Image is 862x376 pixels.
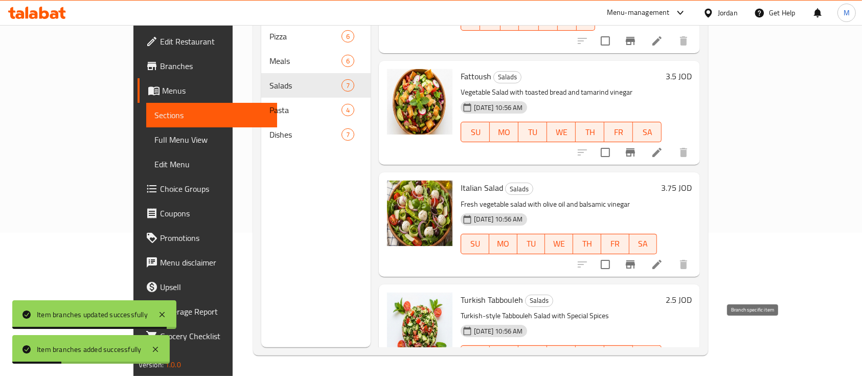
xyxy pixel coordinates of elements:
[581,13,592,28] span: SA
[651,146,663,159] a: Edit menu item
[154,134,269,146] span: Full Menu View
[604,122,633,142] button: FR
[518,122,547,142] button: TU
[342,55,354,67] div: items
[580,125,600,140] span: TH
[525,295,553,307] div: Salads
[671,252,696,277] button: delete
[342,79,354,92] div: items
[461,122,490,142] button: SU
[154,109,269,121] span: Sections
[576,122,604,142] button: TH
[484,13,496,28] span: MO
[605,236,625,251] span: FR
[470,326,527,336] span: [DATE] 10:56 AM
[461,86,662,99] p: Vegetable Salad with toasted bread and tamarind vinegar
[618,29,643,53] button: Branch-specific-item
[526,295,553,306] span: Salads
[342,128,354,141] div: items
[608,125,629,140] span: FR
[577,236,597,251] span: TH
[160,207,269,219] span: Coupons
[146,103,278,127] a: Sections
[138,78,278,103] a: Menus
[651,258,663,271] a: Edit menu item
[490,345,518,366] button: MO
[633,236,653,251] span: SA
[595,142,616,163] span: Select to update
[160,183,269,195] span: Choice Groups
[342,30,354,42] div: items
[461,345,490,366] button: SU
[547,345,576,366] button: WE
[494,71,521,83] span: Salads
[162,84,269,97] span: Menus
[618,140,643,165] button: Branch-specific-item
[595,254,616,275] span: Select to update
[489,234,517,254] button: MO
[543,13,554,28] span: TH
[573,234,601,254] button: TH
[342,104,354,116] div: items
[387,69,452,135] img: Fattoush
[154,158,269,170] span: Edit Menu
[165,358,181,371] span: 1.0.0
[138,29,278,54] a: Edit Restaurant
[387,293,452,358] img: Turkish Tabbouleh
[666,293,692,307] h6: 2.5 JOD
[387,181,452,246] img: Italian Salad
[269,128,342,141] div: Dishes
[633,122,662,142] button: SA
[261,20,371,151] nav: Menu sections
[718,7,738,18] div: Jordan
[138,226,278,250] a: Promotions
[160,256,269,269] span: Menu disclaimer
[604,345,633,366] button: FR
[269,104,342,116] div: Pasta
[138,299,278,324] a: Coverage Report
[465,13,475,28] span: SU
[342,56,354,66] span: 6
[461,309,662,322] p: Turkish-style Tabbouleh Salad with Special Spices
[633,345,662,366] button: SA
[607,7,670,19] div: Menu-management
[547,122,576,142] button: WE
[549,236,569,251] span: WE
[342,81,354,91] span: 7
[671,29,696,53] button: delete
[551,125,572,140] span: WE
[505,13,515,28] span: TU
[138,201,278,226] a: Coupons
[269,55,342,67] span: Meals
[493,236,513,251] span: MO
[618,252,643,277] button: Branch-specific-item
[261,49,371,73] div: Meals6
[138,324,278,348] a: Grocery Checklist
[629,234,657,254] button: SA
[506,183,533,195] span: Salads
[461,292,523,307] span: Turkish Tabbouleh
[138,275,278,299] a: Upsell
[844,7,850,18] span: M
[342,32,354,41] span: 6
[595,30,616,52] span: Select to update
[138,176,278,201] a: Choice Groups
[470,214,527,224] span: [DATE] 10:56 AM
[490,122,518,142] button: MO
[494,125,514,140] span: MO
[138,250,278,275] a: Menu disclaimer
[461,180,503,195] span: Italian Salad
[269,79,342,92] span: Salads
[160,60,269,72] span: Branches
[269,30,342,42] span: Pizza
[138,54,278,78] a: Branches
[576,345,604,366] button: TH
[666,69,692,83] h6: 3.5 JOD
[461,234,489,254] button: SU
[160,281,269,293] span: Upsell
[146,127,278,152] a: Full Menu View
[37,344,141,355] div: Item branches added successfully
